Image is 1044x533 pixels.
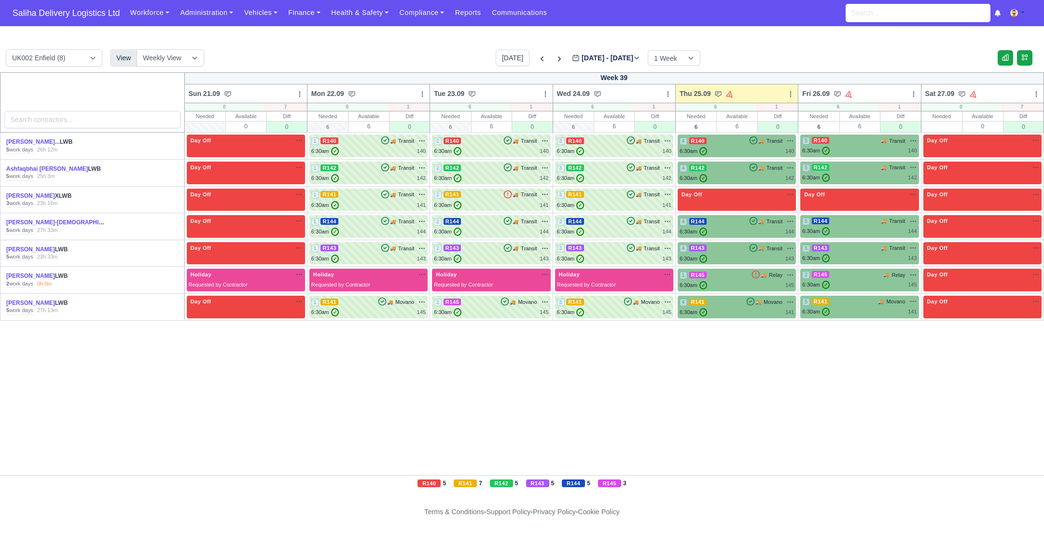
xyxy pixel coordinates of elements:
[175,3,238,22] a: Administration
[699,255,707,263] span: ✓
[125,3,175,22] a: Workforce
[6,253,33,261] div: work days
[1001,103,1044,111] div: 7
[37,146,58,154] div: 26h 12m
[320,245,338,251] span: R143
[6,192,107,200] div: XLWB
[802,227,830,235] div: 6:30am
[430,111,471,121] div: Needed
[189,137,213,144] span: Day Off
[769,271,782,279] span: Relay
[802,164,810,172] span: 5
[802,254,830,262] div: 6:30am
[320,137,338,144] span: R140
[891,271,905,279] span: Relay
[398,164,414,172] span: Transit
[557,147,585,155] div: 6:30am
[812,271,830,278] span: R145
[189,245,213,251] span: Day Off
[510,103,553,111] div: 1
[331,201,339,209] span: ✓
[311,147,339,155] div: 6:30am
[320,164,338,171] span: R142
[908,254,917,262] div: 143
[454,174,461,182] span: ✓
[802,218,810,225] span: 5
[908,227,917,235] div: 144
[417,255,426,263] div: 143
[644,137,660,145] span: Transit
[4,111,181,128] input: Search contractors...
[802,191,827,198] span: Day Off
[921,103,1001,111] div: 0
[434,174,461,182] div: 6:30am
[434,255,461,263] div: 6:30am
[689,164,707,171] span: R142
[6,219,107,227] div: LWB
[264,103,307,111] div: 7
[680,174,707,182] div: 6:30am
[311,218,319,226] span: 1
[189,271,214,278] span: Holiday
[766,218,782,226] span: Transit
[764,298,782,306] span: Movano
[540,255,548,263] div: 143
[417,174,426,182] div: 142
[880,121,920,132] div: 0
[758,245,764,252] span: 🚚
[846,4,990,22] input: Search...
[925,191,950,198] span: Day Off
[822,227,830,235] span: ✓
[881,137,887,144] span: 🚚
[812,245,830,251] span: R143
[449,3,486,22] a: Reports
[512,121,552,132] div: 0
[557,191,565,199] span: 3
[557,228,585,236] div: 6:30am
[680,218,687,226] span: 4
[6,300,55,306] a: [PERSON_NAME]
[390,121,430,132] div: 0
[680,147,707,155] div: 6:30am
[226,111,266,121] div: Available
[540,201,548,209] div: 141
[390,137,396,145] span: 🚚
[699,174,707,182] span: ✓
[785,255,794,263] div: 143
[390,164,396,172] span: 🚚
[802,245,810,252] span: 5
[840,111,880,121] div: Available
[758,164,764,172] span: 🚚
[566,245,584,251] span: R143
[878,103,921,111] div: 1
[1003,121,1044,132] div: 0
[883,271,889,278] span: 🚚
[540,174,548,182] div: 142
[518,298,537,306] span: Movano
[663,174,671,182] div: 142
[6,227,9,233] strong: 5
[266,111,306,121] div: Diff
[184,72,1044,84] div: Week 39
[331,147,339,155] span: ✓
[444,245,461,251] span: R143
[908,174,917,182] div: 142
[311,255,339,263] div: 6:30am
[189,191,213,198] span: Day Off
[496,50,529,66] button: [DATE]
[699,147,707,155] span: ✓
[6,173,9,179] strong: 5
[553,111,594,121] div: Needed
[871,422,1044,533] iframe: Chat Widget
[417,201,426,209] div: 141
[557,89,590,98] span: Wed 24.09
[680,245,687,252] span: 4
[311,164,319,172] span: 1
[785,147,794,155] div: 140
[424,508,484,516] a: Terms & Conditions
[635,111,675,121] div: Diff
[513,245,518,252] span: 🚚
[576,228,584,236] span: ✓
[6,227,33,234] div: work days
[331,174,339,182] span: ✓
